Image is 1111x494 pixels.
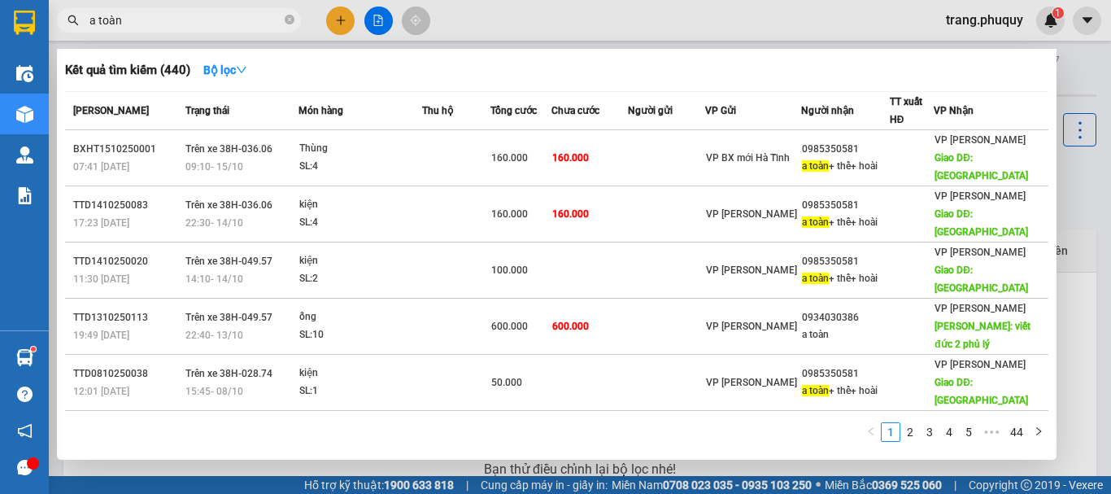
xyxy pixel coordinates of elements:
[68,15,79,26] span: search
[422,105,453,116] span: Thu hộ
[1004,422,1029,442] li: 44
[978,422,1004,442] li: Next 5 Pages
[866,426,876,436] span: left
[940,423,958,441] a: 4
[706,152,790,164] span: VP BX mới Hà Tĩnh
[299,365,421,383] div: kiện
[882,423,900,441] a: 1
[73,161,129,173] span: 07:41 [DATE]
[185,161,243,173] span: 09:10 - 15/10
[299,383,421,400] div: SL: 1
[802,253,889,270] div: 0985350581
[706,377,797,388] span: VP [PERSON_NAME]
[73,273,129,285] span: 11:30 [DATE]
[299,326,421,344] div: SL: 10
[935,190,1026,202] span: VP [PERSON_NAME]
[285,13,294,28] span: close-circle
[551,105,599,116] span: Chưa cước
[299,308,421,326] div: ống
[920,422,939,442] li: 3
[73,197,181,214] div: TTD1410250083
[959,422,978,442] li: 5
[14,11,35,35] img: logo-vxr
[802,309,889,326] div: 0934030386
[65,62,190,79] h3: Kết quả tìm kiếm ( 440 )
[934,105,974,116] span: VP Nhận
[802,197,889,214] div: 0985350581
[236,64,247,76] span: down
[1029,422,1048,442] button: right
[203,63,247,77] strong: Bộ lọc
[299,158,421,176] div: SL: 4
[185,105,229,116] span: Trạng thái
[16,187,33,204] img: solution-icon
[285,15,294,24] span: close-circle
[802,141,889,158] div: 0985350581
[802,365,889,383] div: 0985350581
[890,96,922,125] span: TT xuất HĐ
[73,253,181,270] div: TTD1410250020
[17,423,33,439] span: notification
[299,140,421,158] div: Thùng
[705,105,736,116] span: VP Gửi
[73,365,181,383] div: TTD0810250038
[185,143,272,155] span: Trên xe 38H-036.06
[802,326,889,343] div: a toàn
[978,422,1004,442] span: •••
[935,303,1026,314] span: VP [PERSON_NAME]
[16,106,33,123] img: warehouse-icon
[185,386,243,397] span: 15:45 - 08/10
[16,349,33,366] img: warehouse-icon
[491,321,528,332] span: 600.000
[628,105,673,116] span: Người gửi
[901,423,919,441] a: 2
[935,359,1026,370] span: VP [PERSON_NAME]
[185,312,272,323] span: Trên xe 38H-049.57
[73,141,181,158] div: BXHT1510250001
[73,330,129,341] span: 19:49 [DATE]
[802,385,829,396] span: a toàn
[552,208,589,220] span: 160.000
[491,264,528,276] span: 100.000
[1029,422,1048,442] li: Next Page
[921,423,939,441] a: 3
[960,423,978,441] a: 5
[185,199,272,211] span: Trên xe 38H-036.06
[802,270,889,287] div: + thể+ hoài
[298,105,343,116] span: Món hàng
[939,422,959,442] li: 4
[299,214,421,232] div: SL: 4
[73,386,129,397] span: 12:01 [DATE]
[706,321,797,332] span: VP [PERSON_NAME]
[935,321,1030,350] span: [PERSON_NAME]: viết đức 2 phủ lý
[299,270,421,288] div: SL: 2
[881,422,900,442] li: 1
[935,208,1028,238] span: Giao DĐ: [GEOGRAPHIC_DATA]
[802,383,889,400] div: + thể+ hoài
[935,247,1026,258] span: VP [PERSON_NAME]
[802,216,829,228] span: a toàn
[185,256,272,267] span: Trên xe 38H-049.57
[491,377,522,388] span: 50.000
[490,105,537,116] span: Tổng cước
[900,422,920,442] li: 2
[935,134,1026,146] span: VP [PERSON_NAME]
[185,273,243,285] span: 14:10 - 14/10
[935,152,1028,181] span: Giao DĐ: [GEOGRAPHIC_DATA]
[802,158,889,175] div: + thể+ hoài
[861,422,881,442] button: left
[706,264,797,276] span: VP [PERSON_NAME]
[16,146,33,164] img: warehouse-icon
[17,387,33,402] span: question-circle
[190,57,260,83] button: Bộ lọcdown
[802,273,829,284] span: a toàn
[1005,423,1028,441] a: 44
[299,252,421,270] div: kiện
[935,377,1028,406] span: Giao DĐ: [GEOGRAPHIC_DATA]
[706,208,797,220] span: VP [PERSON_NAME]
[16,65,33,82] img: warehouse-icon
[491,208,528,220] span: 160.000
[17,460,33,475] span: message
[185,368,272,379] span: Trên xe 38H-028.74
[73,105,149,116] span: [PERSON_NAME]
